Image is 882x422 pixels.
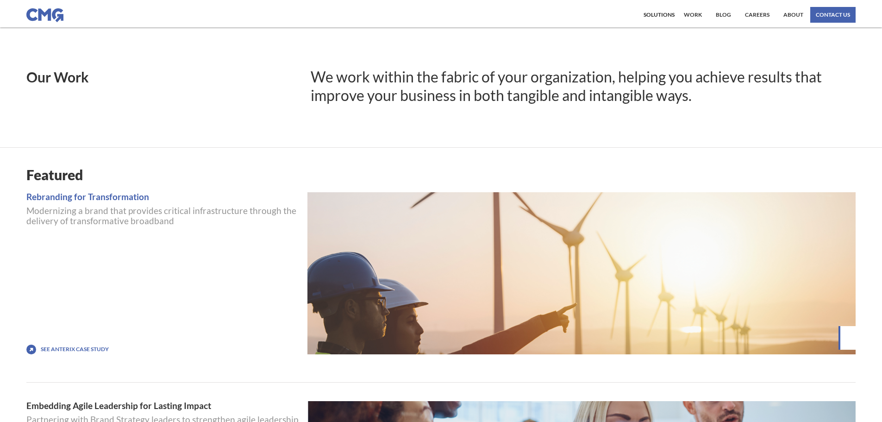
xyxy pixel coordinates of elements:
a: Embedding Agile Leadership for Lasting Impact [26,401,300,410]
a: Careers [743,7,772,23]
p: Modernizing a brand that provides critical infrastructure through the delivery of transformative ... [26,206,298,226]
img: CMG logo in blue. [26,8,63,22]
a: Rebranding for Transformation [26,192,298,201]
h1: Our Work [26,70,299,84]
img: icon with arrow pointing up and to the right. [26,345,36,354]
div: Solutions [644,12,675,18]
a: Blog [713,7,733,23]
a: Anterix logo [307,192,856,354]
h1: We work within the fabric of your organization, helping you achieve results that improve your bus... [311,68,855,105]
div: contact us [816,12,850,18]
h1: Featured [26,166,856,183]
a: About [781,7,806,23]
a: See Anterix Case Study [41,346,109,353]
a: work [682,7,704,23]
